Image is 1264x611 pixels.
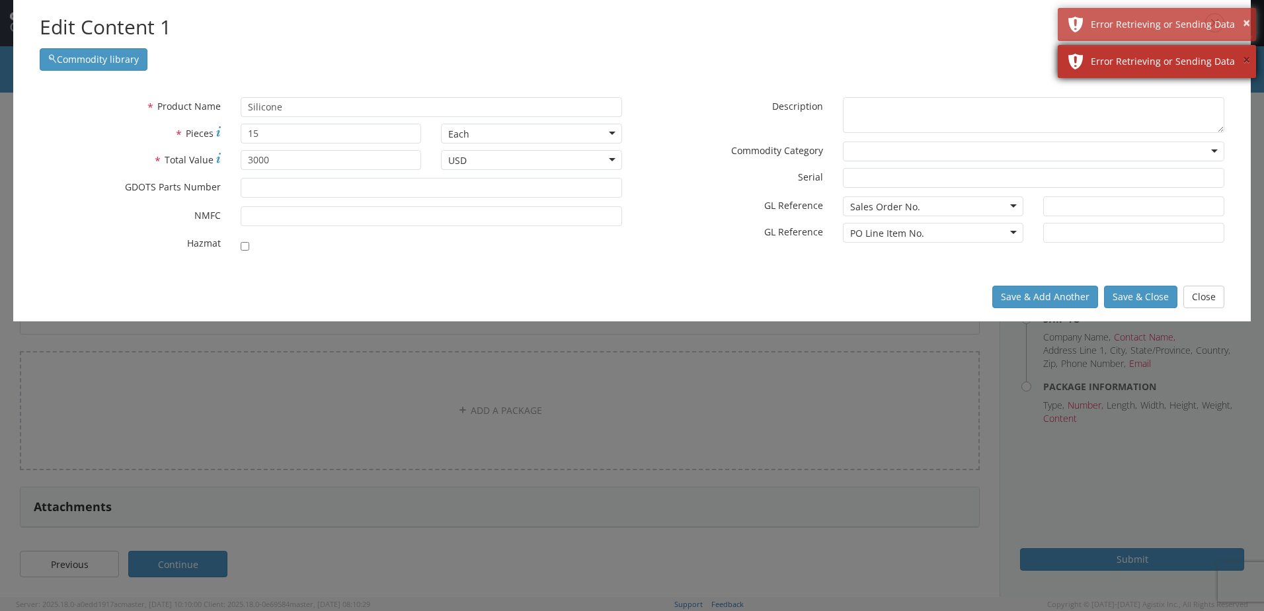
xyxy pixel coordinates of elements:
[850,200,920,214] div: Sales Order No.
[731,144,823,157] span: Commodity Category
[798,171,823,183] span: Serial
[1104,286,1177,308] button: Save & Close
[448,128,469,141] div: Each
[448,154,467,167] div: USD
[186,127,214,140] span: Pieces
[40,48,147,71] button: Commodity library
[1243,51,1250,70] button: ×
[1243,14,1250,33] button: ×
[157,100,221,112] span: Product Name
[764,225,823,238] span: GL Reference
[992,286,1098,308] button: Save & Add Another
[764,199,823,212] span: GL Reference
[1091,18,1246,31] div: Error Retrieving or Sending Data
[850,227,924,240] div: PO Line Item No.
[1183,286,1224,308] button: Close
[125,181,221,193] span: GDOTS Parts Number
[165,153,214,166] span: Total Value
[194,209,221,222] span: NMFC
[40,13,1224,42] h2: Edit Content 1
[772,100,823,112] span: Description
[187,237,221,249] span: Hazmat
[1091,55,1246,68] div: Error Retrieving or Sending Data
